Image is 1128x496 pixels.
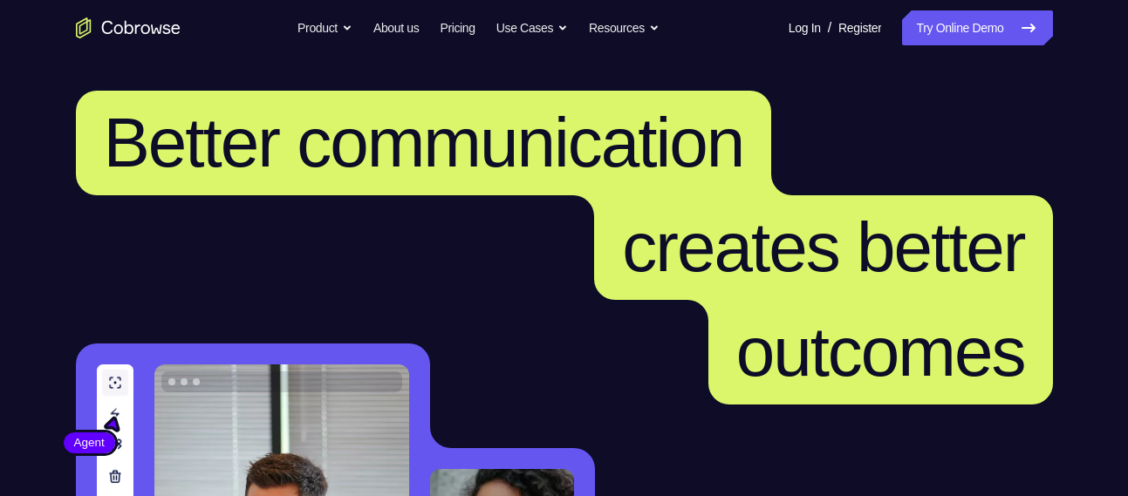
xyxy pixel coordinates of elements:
span: Agent [64,434,115,452]
span: Better communication [104,104,744,181]
button: Resources [589,10,660,45]
a: Try Online Demo [902,10,1052,45]
span: / [828,17,831,38]
a: Log In [789,10,821,45]
span: outcomes [736,313,1025,391]
button: Use Cases [496,10,568,45]
a: Register [838,10,881,45]
a: Pricing [440,10,475,45]
button: Product [297,10,352,45]
a: About us [373,10,419,45]
span: creates better [622,208,1024,286]
a: Go to the home page [76,17,181,38]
